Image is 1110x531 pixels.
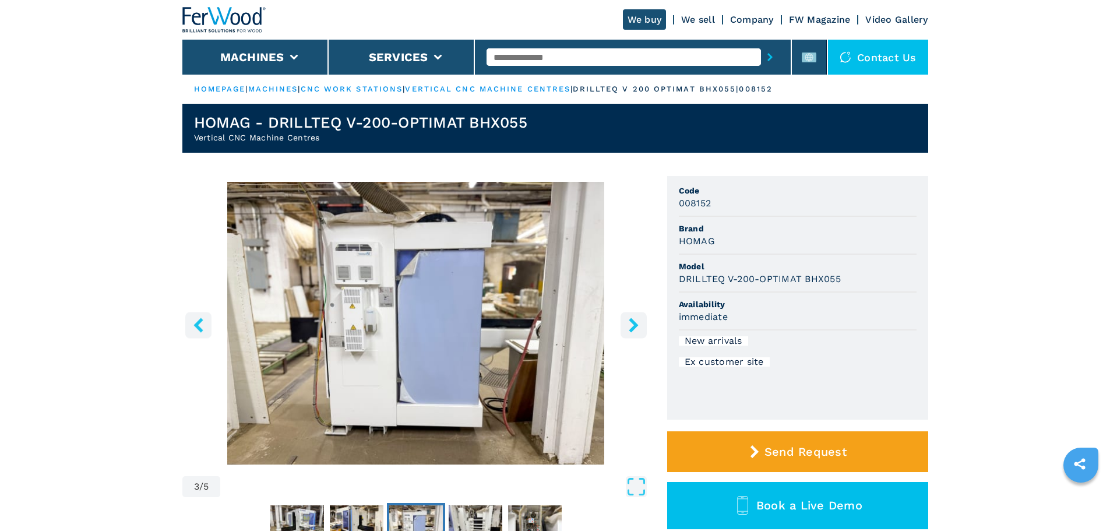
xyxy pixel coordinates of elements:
[194,113,527,132] h1: HOMAG - DRILLTEQ V-200-OPTIMAT BHX055
[679,298,917,310] span: Availability
[667,431,928,472] button: Send Request
[679,234,715,248] h3: HOMAG
[679,223,917,234] span: Brand
[679,272,841,286] h3: DRILLTEQ V-200-OPTIMAT BHX055
[573,84,739,94] p: drillteq v 200 optimat bhx055 |
[679,261,917,272] span: Model
[570,85,573,93] span: |
[182,182,650,465] div: Go to Slide 3
[194,85,246,93] a: HOMEPAGE
[623,9,667,30] a: We buy
[739,84,773,94] p: 008152
[679,357,770,367] div: Ex customer site
[730,14,774,25] a: Company
[761,44,779,71] button: submit-button
[298,85,300,93] span: |
[405,85,570,93] a: vertical cnc machine centres
[248,85,298,93] a: machines
[403,85,405,93] span: |
[220,50,284,64] button: Machines
[203,482,209,491] span: 5
[840,51,851,63] img: Contact us
[301,85,403,93] a: cnc work stations
[667,482,928,529] button: Book a Live Demo
[182,7,266,33] img: Ferwood
[764,445,847,459] span: Send Request
[789,14,851,25] a: FW Magazine
[194,132,527,143] h2: Vertical CNC Machine Centres
[679,185,917,196] span: Code
[865,14,928,25] a: Video Gallery
[828,40,928,75] div: Contact us
[223,476,646,497] button: Open Fullscreen
[679,336,748,346] div: New arrivals
[1065,449,1094,479] a: sharethis
[1060,479,1101,522] iframe: Chat
[679,310,728,323] h3: immediate
[681,14,715,25] a: We sell
[756,498,862,512] span: Book a Live Demo
[621,312,647,338] button: right-button
[369,50,428,64] button: Services
[182,182,650,465] img: Vertical CNC Machine Centres HOMAG DRILLTEQ V-200-OPTIMAT BHX055
[679,196,711,210] h3: 008152
[245,85,248,93] span: |
[199,482,203,491] span: /
[194,482,199,491] span: 3
[185,312,212,338] button: left-button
